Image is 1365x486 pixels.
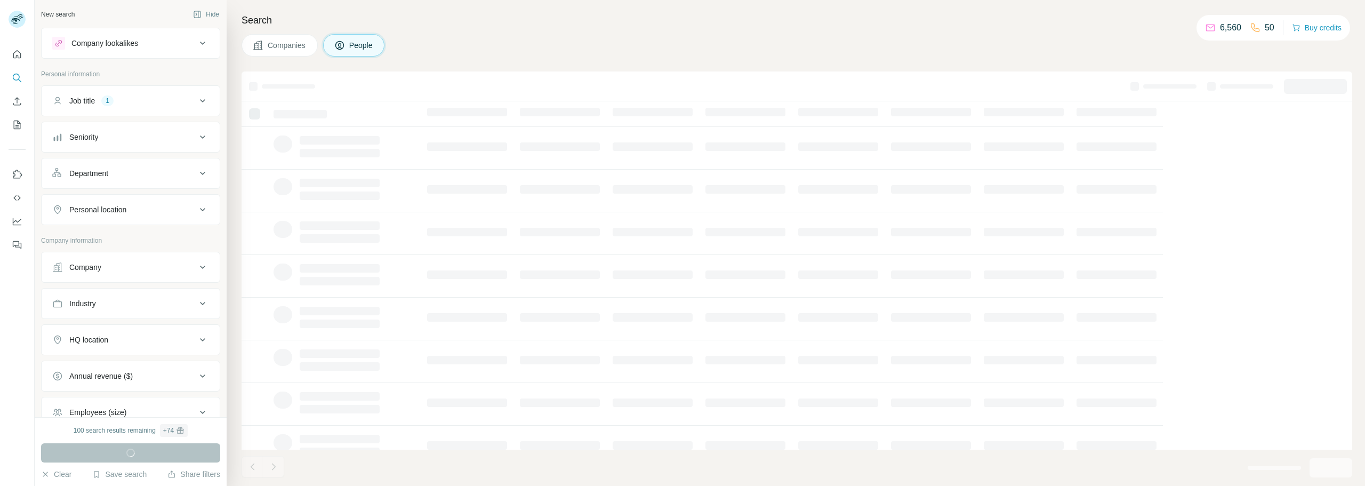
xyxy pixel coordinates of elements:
button: Share filters [167,469,220,480]
span: Companies [268,40,307,51]
button: Hide [186,6,227,22]
div: 1 [101,96,114,106]
button: Enrich CSV [9,92,26,111]
button: Seniority [42,124,220,150]
span: People [349,40,374,51]
div: 100 search results remaining [74,424,188,437]
div: Industry [69,298,96,309]
button: Personal location [42,197,220,222]
button: My lists [9,115,26,134]
p: 50 [1265,21,1274,34]
button: HQ location [42,327,220,353]
button: Annual revenue ($) [42,363,220,389]
div: Company [69,262,101,273]
div: Department [69,168,108,179]
div: Seniority [69,132,98,142]
div: Personal location [69,204,126,215]
button: Department [42,161,220,186]
h4: Search [242,13,1352,28]
div: Company lookalikes [71,38,138,49]
button: Feedback [9,235,26,254]
button: Company lookalikes [42,30,220,56]
button: Buy credits [1292,20,1342,35]
button: Use Surfe on LinkedIn [9,165,26,184]
button: Industry [42,291,220,316]
div: Job title [69,95,95,106]
button: Employees (size) [42,400,220,425]
button: Dashboard [9,212,26,231]
p: Personal information [41,69,220,79]
button: Use Surfe API [9,188,26,208]
div: Annual revenue ($) [69,371,133,381]
div: New search [41,10,75,19]
button: Company [42,254,220,280]
button: Quick start [9,45,26,64]
p: 6,560 [1220,21,1241,34]
div: + 74 [163,426,174,435]
button: Clear [41,469,71,480]
p: Company information [41,236,220,245]
div: Employees (size) [69,407,126,418]
button: Search [9,68,26,87]
div: HQ location [69,334,108,345]
button: Save search [92,469,147,480]
button: Job title1 [42,88,220,114]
